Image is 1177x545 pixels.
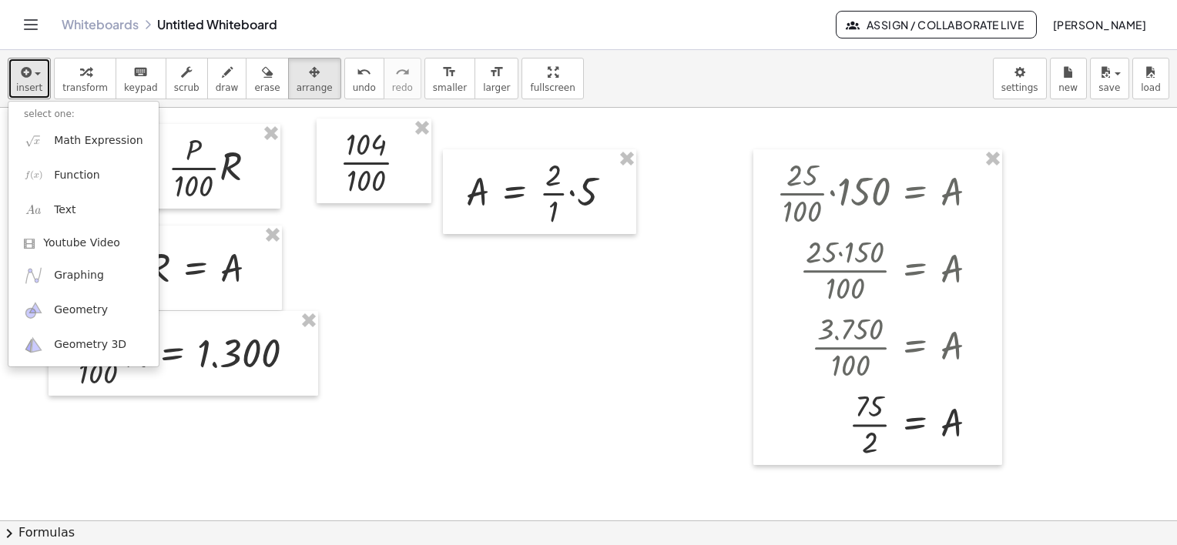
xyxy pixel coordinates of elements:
[24,200,43,219] img: Aa.png
[254,82,280,93] span: erase
[836,11,1037,38] button: Assign / Collaborate Live
[207,58,247,99] button: draw
[433,82,467,93] span: smaller
[384,58,421,99] button: redoredo
[54,303,108,318] span: Geometry
[24,131,43,150] img: sqrt_x.png
[357,63,371,82] i: undo
[530,82,575,93] span: fullscreen
[1052,18,1146,32] span: [PERSON_NAME]
[1098,82,1120,93] span: save
[133,63,148,82] i: keyboard
[124,82,158,93] span: keypad
[246,58,288,99] button: erase
[116,58,166,99] button: keyboardkeypad
[54,337,126,353] span: Geometry 3D
[8,328,159,363] a: Geometry 3D
[8,105,159,123] li: select one:
[62,17,139,32] a: Whiteboards
[993,58,1047,99] button: settings
[474,58,518,99] button: format_sizelarger
[395,63,410,82] i: redo
[489,63,504,82] i: format_size
[16,82,42,93] span: insert
[442,63,457,82] i: format_size
[24,301,43,320] img: ggb-geometry.svg
[174,82,200,93] span: scrub
[54,202,75,218] span: Text
[392,82,413,93] span: redo
[353,82,376,93] span: undo
[8,58,51,99] button: insert
[288,58,341,99] button: arrange
[483,82,510,93] span: larger
[1141,82,1161,93] span: load
[1132,58,1169,99] button: load
[297,82,333,93] span: arrange
[424,58,475,99] button: format_sizesmaller
[344,58,384,99] button: undoundo
[1001,82,1038,93] span: settings
[43,236,120,251] span: Youtube Video
[1058,82,1078,93] span: new
[62,82,108,93] span: transform
[8,158,159,192] a: Function
[8,228,159,259] a: Youtube Video
[1050,58,1087,99] button: new
[8,293,159,328] a: Geometry
[8,192,159,227] a: Text
[24,266,43,285] img: ggb-graphing.svg
[849,18,1024,32] span: Assign / Collaborate Live
[54,268,104,283] span: Graphing
[24,166,43,185] img: f_x.png
[54,58,116,99] button: transform
[216,82,239,93] span: draw
[54,168,100,183] span: Function
[24,336,43,355] img: ggb-3d.svg
[8,258,159,293] a: Graphing
[166,58,208,99] button: scrub
[8,123,159,158] a: Math Expression
[54,133,143,149] span: Math Expression
[1040,11,1159,38] button: [PERSON_NAME]
[521,58,583,99] button: fullscreen
[18,12,43,37] button: Toggle navigation
[1090,58,1129,99] button: save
